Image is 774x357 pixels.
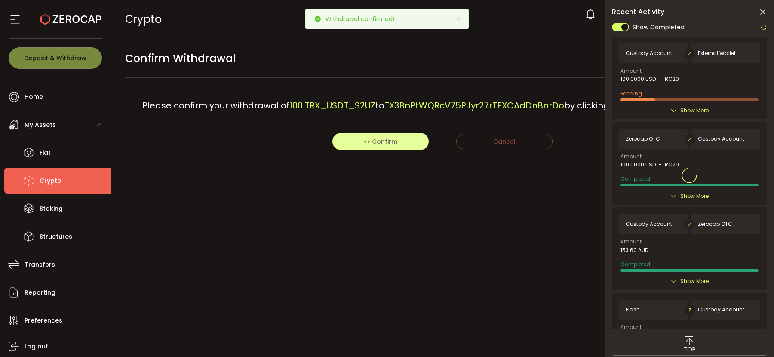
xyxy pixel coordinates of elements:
[683,345,696,354] span: TOP
[25,259,55,271] span: Transfers
[564,99,686,111] span: by clicking on the link below.
[375,99,384,111] span: to
[40,175,61,187] span: Crypto
[142,99,289,111] span: Please confirm your withdrawal of
[731,316,774,357] iframe: Chat Widget
[24,55,86,61] span: Deposit & Withdraw
[25,340,48,353] span: Log out
[25,91,43,103] span: Home
[493,137,516,146] span: Cancel
[125,49,236,68] span: Confirm Withdrawal
[612,9,664,15] span: Recent Activity
[9,47,102,69] button: Deposit & Withdraw
[25,119,56,131] span: My Assets
[40,231,72,243] span: Structures
[456,134,553,149] button: Cancel
[289,99,375,111] span: 100 TRX_USDT_S2UZ
[25,314,62,327] span: Preferences
[326,16,401,22] p: Withdrawal confirmed!
[40,147,51,159] span: Fiat
[40,203,63,215] span: Staking
[125,12,162,27] span: Crypto
[25,286,55,299] span: Reporting
[384,99,564,111] span: TX3BnPtWQRcV75PJyr27rTEXCAdDnBnrDo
